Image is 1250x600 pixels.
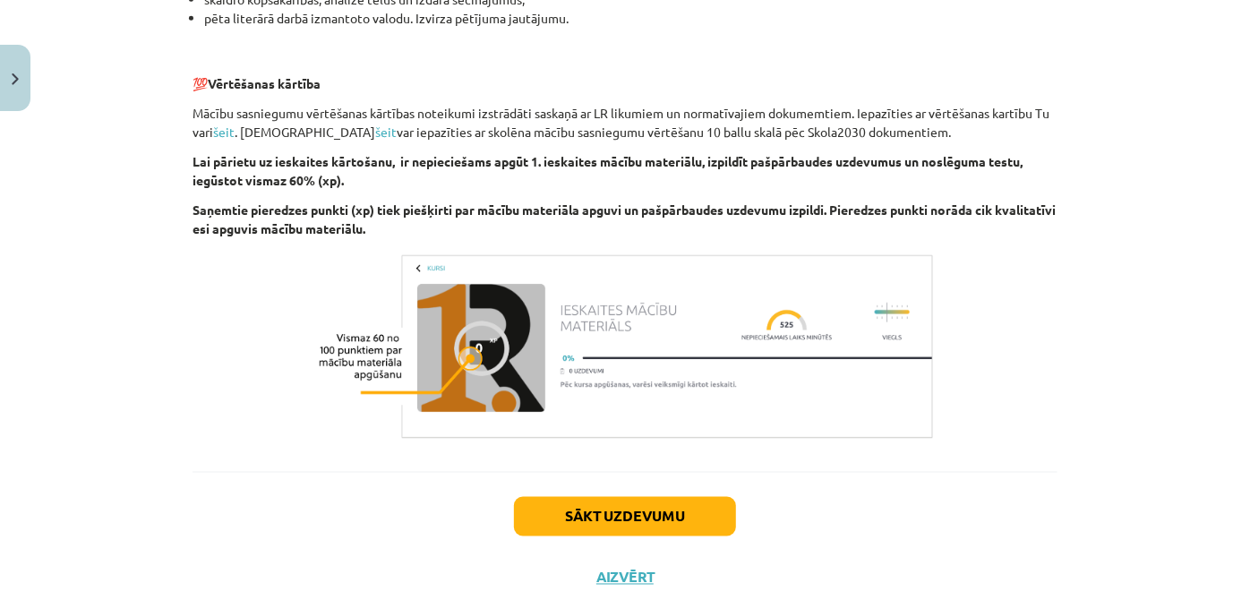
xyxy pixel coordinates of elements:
[193,56,1057,93] p: 💯
[193,153,1023,188] b: Lai pārietu uz ieskaites kārtošanu, ir nepieciešams apgūt 1. ieskaites mācību materiālu, izpildīt...
[591,569,659,587] button: Aizvērt
[193,104,1057,141] p: Mācību sasniegumu vērtēšanas kārtības noteikumi izstrādāti saskaņā ar LR likumiem un normatīvajie...
[12,73,19,85] img: icon-close-lesson-0947bae3869378f0d4975bcd49f059093ad1ed9edebbc8119c70593378902aed.svg
[375,124,397,140] a: šeit
[193,201,1056,236] b: Saņemtie pieredzes punkti (xp) tiek piešķirti par mācību materiāla apguvi un pašpārbaudes uzdevum...
[213,124,235,140] a: šeit
[208,75,321,91] b: Vērtēšanas kārtība
[514,497,736,536] button: Sākt uzdevumu
[204,9,1057,47] li: pēta literārā darbā izmantoto valodu. Izvirza pētījuma jautājumu.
